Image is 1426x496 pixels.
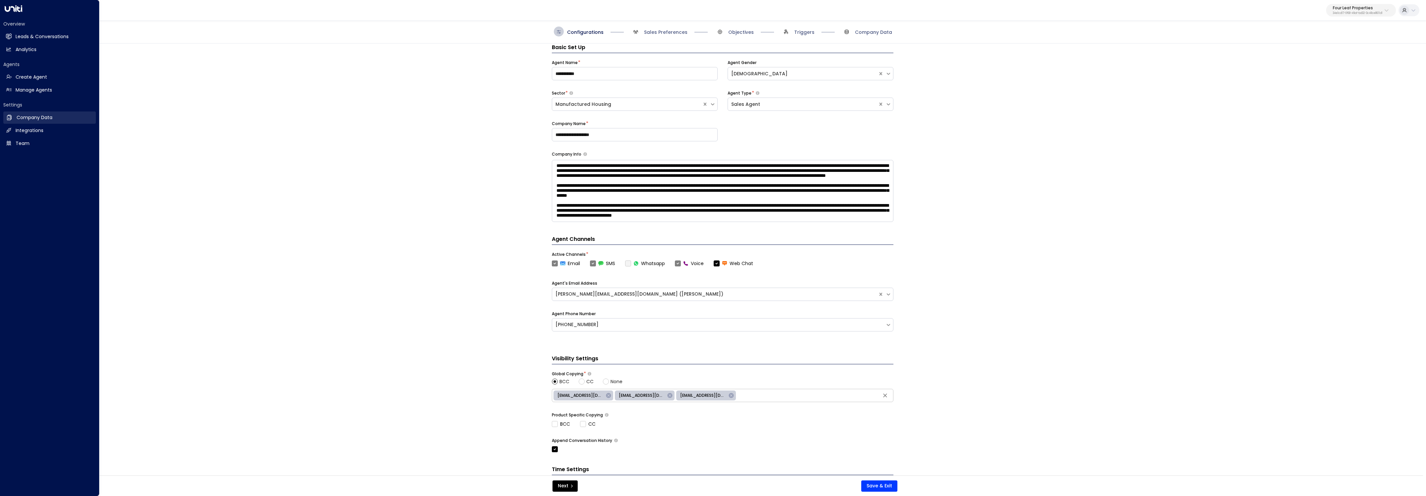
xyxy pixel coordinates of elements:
[756,91,759,95] button: Select whether your copilot will handle inquiries directly from leads or from brokers representin...
[3,31,96,43] a: Leads & Conversations
[588,372,591,376] button: Choose whether the agent should include specific emails in the CC or BCC line of all outgoing ema...
[3,21,96,27] h2: Overview
[676,390,736,400] div: [EMAIL_ADDRESS][DOMAIN_NAME]
[567,29,604,35] span: Configurations
[3,43,96,56] a: Analytics
[16,140,30,147] h2: Team
[552,438,612,444] label: Append Conversation History
[855,29,892,35] span: Company Data
[3,71,96,83] a: Create Agent
[675,260,704,267] label: Voice
[552,121,586,127] label: Company Name
[553,392,608,398] span: [EMAIL_ADDRESS][DOMAIN_NAME]
[728,60,756,66] label: Agent Gender
[555,291,875,298] div: [PERSON_NAME][EMAIL_ADDRESS][DOMAIN_NAME] ([PERSON_NAME])
[1333,6,1383,10] p: Four Leaf Properties
[16,46,36,53] h2: Analytics
[3,102,96,108] h2: Settings
[16,127,43,134] h2: Integrations
[615,392,669,398] span: [EMAIL_ADDRESS][DOMAIN_NAME]
[552,235,893,245] h4: Agent Channels
[16,33,69,40] h2: Leads & Conversations
[794,29,814,35] span: Triggers
[586,378,594,385] span: CC
[559,378,569,385] span: BCC
[714,260,753,267] label: Web Chat
[3,124,96,137] a: Integrations
[611,378,622,385] span: None
[3,61,96,68] h2: Agents
[17,114,52,121] h2: Company Data
[861,480,897,492] button: Save & Exit
[552,355,893,364] h3: Visibility Settings
[555,321,882,328] div: [PHONE_NUMBER]
[3,84,96,96] a: Manage Agents
[625,260,665,267] div: To activate this channel, please go to the Integrations page
[552,60,578,66] label: Agent Name
[3,111,96,124] a: Company Data
[590,260,615,267] label: SMS
[552,412,603,418] label: Product Specific Copying
[731,101,875,108] div: Sales Agent
[552,43,893,53] h3: Basic Set Up
[555,101,699,108] div: Manufactured Housing
[614,439,618,442] button: Only use if needed, as email clients normally append the conversation history to outgoing emails....
[552,90,565,96] label: Sector
[552,371,583,377] label: Global Copying
[644,29,687,35] span: Sales Preferences
[1333,12,1383,15] p: 34e1cd17-0f68-49af-bd32-3c48ce8611d1
[728,90,751,96] label: Agent Type
[728,29,754,35] span: Objectives
[3,137,96,150] a: Team
[552,465,893,475] h3: Time Settings
[552,251,586,257] label: Active Channels
[552,260,580,267] label: Email
[553,390,613,400] div: [EMAIL_ADDRESS][DOMAIN_NAME]
[16,74,47,81] h2: Create Agent
[676,392,730,398] span: [EMAIL_ADDRESS][DOMAIN_NAME]
[1326,4,1396,17] button: Four Leaf Properties34e1cd17-0f68-49af-bd32-3c48ce8611d1
[552,480,578,492] button: Next
[580,421,596,428] label: CC
[583,152,587,156] button: Provide a brief overview of your company, including your industry, products or services, and any ...
[615,390,675,400] div: [EMAIL_ADDRESS][DOMAIN_NAME]
[731,70,875,77] div: [DEMOGRAPHIC_DATA]
[552,421,570,428] label: BCC
[552,311,596,317] label: Agent Phone Number
[552,151,581,157] label: Company Info
[605,413,609,417] button: Determine if there should be product-specific CC or BCC rules for all of the agent’s emails. Sele...
[880,390,890,400] button: Clear
[569,91,573,95] button: Select whether your copilot will handle inquiries directly from leads or from brokers representin...
[16,87,52,94] h2: Manage Agents
[552,280,597,286] label: Agent's Email Address
[625,260,665,267] label: Whatsapp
